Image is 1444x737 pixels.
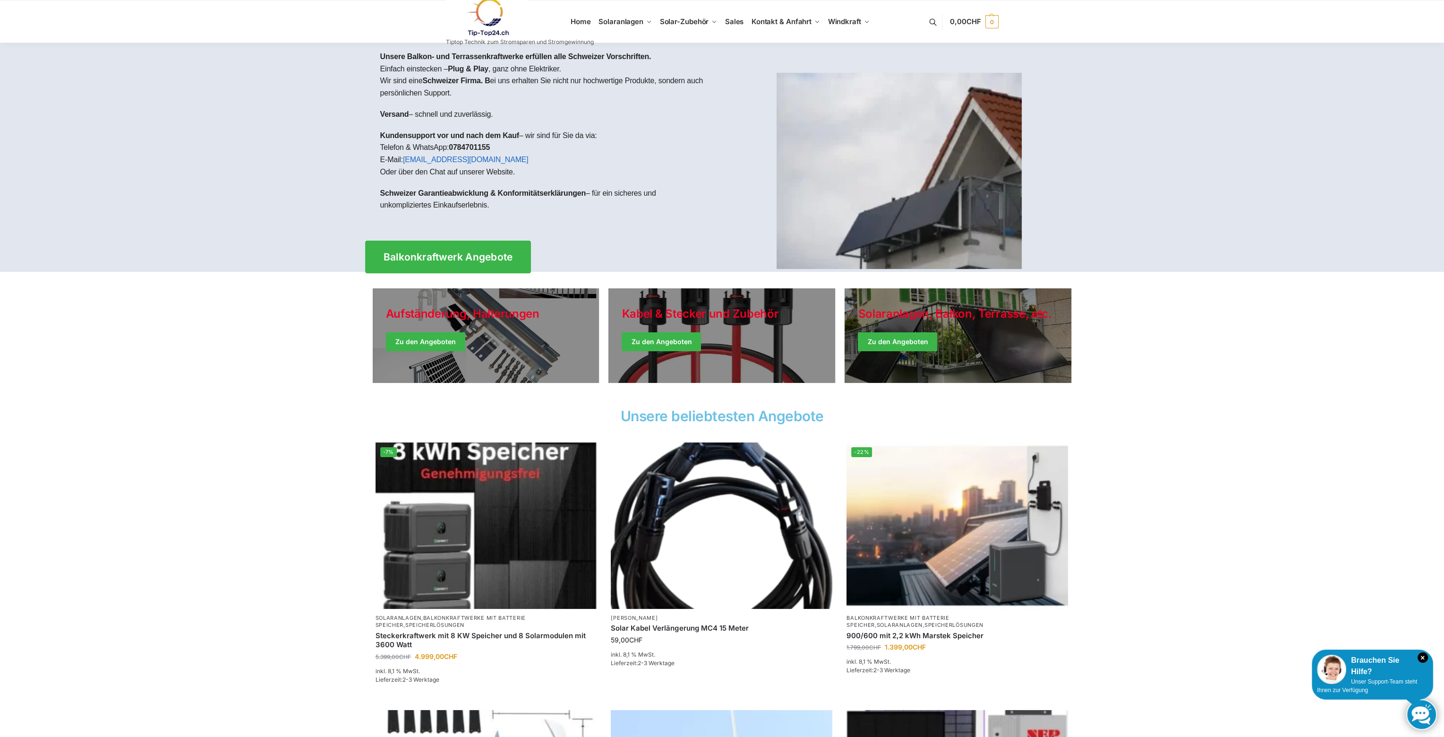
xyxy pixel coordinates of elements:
img: Customer service [1317,655,1346,684]
a: Windkraft [824,0,873,43]
span: Lieferzeit: [376,676,439,683]
strong: Plug & Play [448,65,488,73]
bdi: 1.799,00 [846,644,881,651]
img: Home 7 [846,442,1068,609]
a: Solar-Zubehör [656,0,721,43]
p: inkl. 8,1 % MwSt. [376,667,597,676]
strong: Kundensupport vor und nach dem Kauf [380,131,519,139]
span: CHF [966,17,981,26]
span: CHF [399,653,411,660]
strong: Versand [380,110,409,118]
strong: Unsere Balkon- und Terrassenkraftwerke erfüllen alle Schweizer Vorschriften. [380,52,651,61]
span: 0,00 [950,17,981,26]
span: 2-3 Werktage [873,667,910,674]
strong: Schweizer Firma. B [422,77,490,85]
a: Holiday Style [373,288,599,383]
img: Home 6 [611,442,832,609]
a: 0,00CHF 0 [950,8,998,36]
bdi: 4.999,00 [415,652,457,660]
a: [EMAIL_ADDRESS][DOMAIN_NAME] [403,156,529,164]
div: Brauchen Sie Hilfe? [1317,655,1428,677]
span: CHF [629,636,642,644]
bdi: 1.399,00 [885,643,926,651]
a: Solar Kabel Verlängerung MC4 15 Meter [611,624,832,633]
p: – wir sind für Sie da via: Telefon & WhatsApp: E-Mail: Oder über den Chat auf unserer Website. [380,130,715,178]
a: Steckerkraftwerk mit 8 KW Speicher und 8 Solarmodulen mit 3600 Watt [376,631,597,650]
p: Tiptop Technik zum Stromsparen und Stromgewinnung [446,39,594,45]
span: Solar-Zubehör [660,17,709,26]
div: Einfach einstecken – , ganz ohne Elektriker. [373,43,722,228]
p: Wir sind eine ei uns erhalten Sie nicht nur hochwertige Produkte, sondern auch persönlichen Support. [380,75,715,99]
span: Windkraft [828,17,861,26]
span: Kontakt & Anfahrt [752,17,812,26]
a: Balkonkraftwerke mit Batterie Speicher [376,615,526,628]
i: Schließen [1418,652,1428,663]
span: Solaranlagen [598,17,643,26]
a: Solaranlagen [376,615,421,621]
p: , , [846,615,1068,629]
a: -22%Balkonkraftwerk mit Marstek Speicher [846,442,1068,609]
img: Home 5 [376,442,597,609]
span: Unser Support-Team steht Ihnen zur Verfügung [1317,678,1417,694]
a: Balkonkraftwerk Angebote [365,241,531,273]
span: CHF [444,652,457,660]
a: Holiday Style [608,288,835,383]
span: 0 [985,15,999,28]
span: Balkonkraftwerk Angebote [383,252,513,262]
strong: Schweizer Garantieabwicklung & Konformitätserklärungen [380,189,586,197]
img: Home 1 [777,73,1022,269]
span: Lieferzeit: [846,667,910,674]
a: Solar-Verlängerungskabel [611,442,832,609]
span: CHF [869,644,881,651]
h2: Unsere beliebtesten Angebote [373,409,1072,423]
p: – für ein sicheres und unkompliziertes Einkaufserlebnis. [380,187,715,211]
span: 2-3 Werktage [402,676,439,683]
a: Kontakt & Anfahrt [747,0,824,43]
strong: 0784701155 [449,143,490,151]
span: CHF [913,643,926,651]
p: inkl. 8,1 % MwSt. [846,658,1068,666]
bdi: 5.399,00 [376,653,411,660]
a: 900/600 mit 2,2 kWh Marstek Speicher [846,631,1068,641]
a: Speicherlösungen [405,622,464,628]
p: , , [376,615,597,629]
a: Balkonkraftwerke mit Batterie Speicher [846,615,949,628]
a: Solaranlagen [595,0,656,43]
span: 2-3 Werktage [638,659,675,667]
a: Winter Jackets [845,288,1071,383]
a: Solaranlagen [877,622,923,628]
p: inkl. 8,1 % MwSt. [611,650,832,659]
span: Sales [725,17,744,26]
a: Speicherlösungen [924,622,983,628]
a: -7%Steckerkraftwerk mit 8 KW Speicher und 8 Solarmodulen mit 3600 Watt [376,442,597,609]
bdi: 59,00 [611,636,642,644]
span: Lieferzeit: [611,659,675,667]
p: – schnell und zuverlässig. [380,108,715,121]
a: Sales [721,0,747,43]
a: [PERSON_NAME] [611,615,658,621]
